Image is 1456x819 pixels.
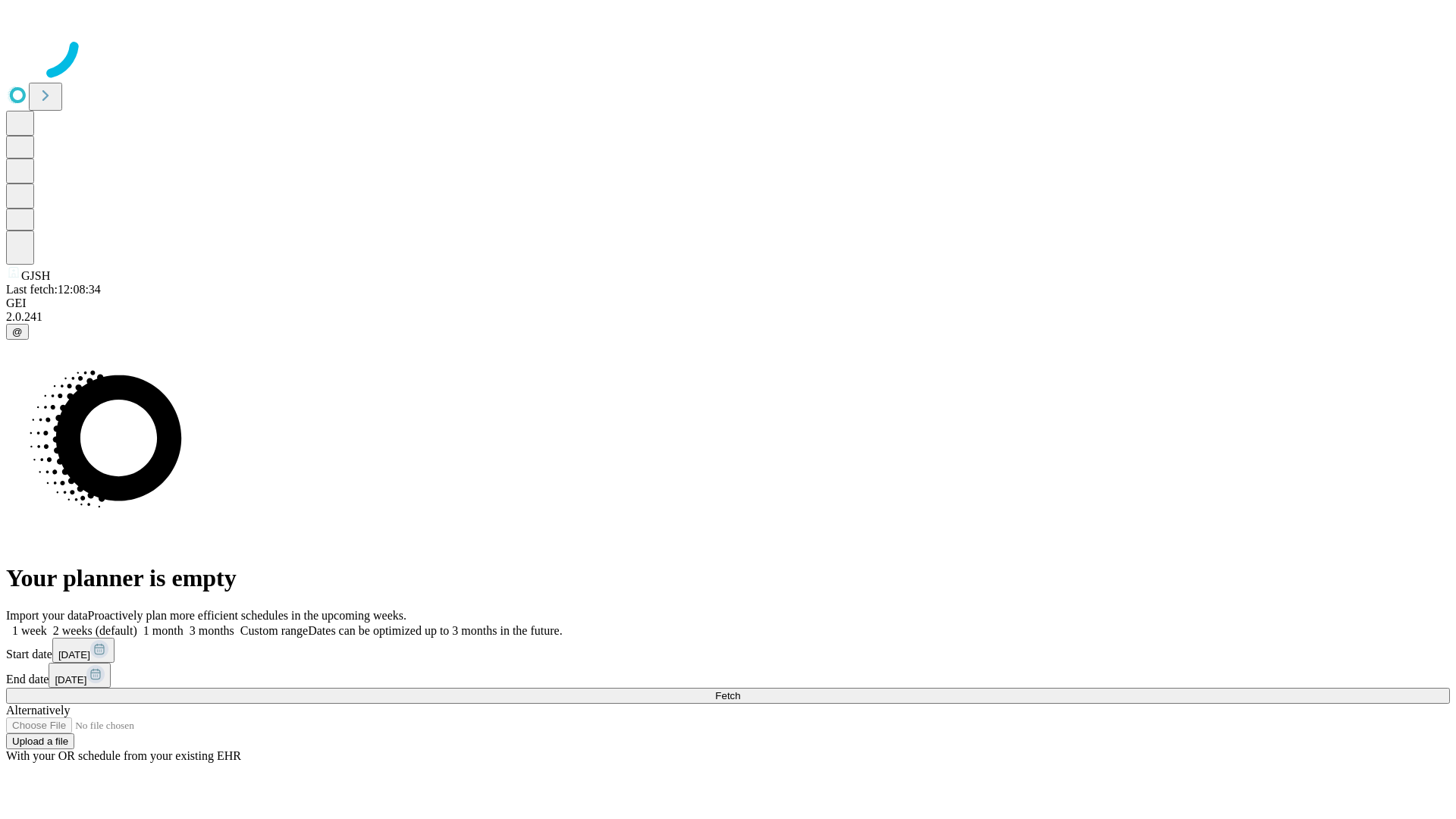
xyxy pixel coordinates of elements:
[715,690,740,701] span: Fetch
[12,624,47,637] span: 1 week
[58,649,90,661] span: [DATE]
[49,663,111,688] button: [DATE]
[21,269,50,282] span: GJSH
[6,283,101,296] span: Last fetch: 12:08:34
[308,624,562,637] span: Dates can be optimized up to 3 months in the future.
[6,704,70,717] span: Alternatively
[6,297,1450,310] div: GEI
[6,733,74,749] button: Upload a file
[6,324,29,340] button: @
[240,624,308,637] span: Custom range
[6,310,1450,324] div: 2.0.241
[143,624,184,637] span: 1 month
[6,749,241,762] span: With your OR schedule from your existing EHR
[6,638,1450,663] div: Start date
[6,663,1450,688] div: End date
[52,638,115,663] button: [DATE]
[190,624,234,637] span: 3 months
[6,688,1450,704] button: Fetch
[12,326,23,337] span: @
[6,564,1450,592] h1: Your planner is empty
[6,609,88,622] span: Import your data
[55,674,86,686] span: [DATE]
[88,609,406,622] span: Proactively plan more efficient schedules in the upcoming weeks.
[53,624,137,637] span: 2 weeks (default)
